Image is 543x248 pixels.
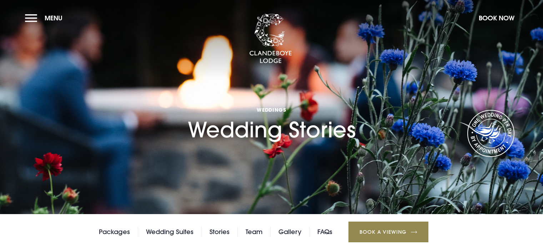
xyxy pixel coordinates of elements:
a: Book a Viewing [348,222,428,242]
a: Team [246,227,262,237]
a: Packages [99,227,130,237]
a: Stories [210,227,230,237]
a: Gallery [278,227,301,237]
img: Clandeboye Lodge [249,14,292,64]
button: Book Now [475,10,518,26]
span: Weddings [188,106,356,113]
span: Menu [45,14,62,22]
a: FAQs [317,227,332,237]
h1: Wedding Stories [188,75,356,142]
button: Menu [25,10,66,26]
a: Wedding Suites [146,227,193,237]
